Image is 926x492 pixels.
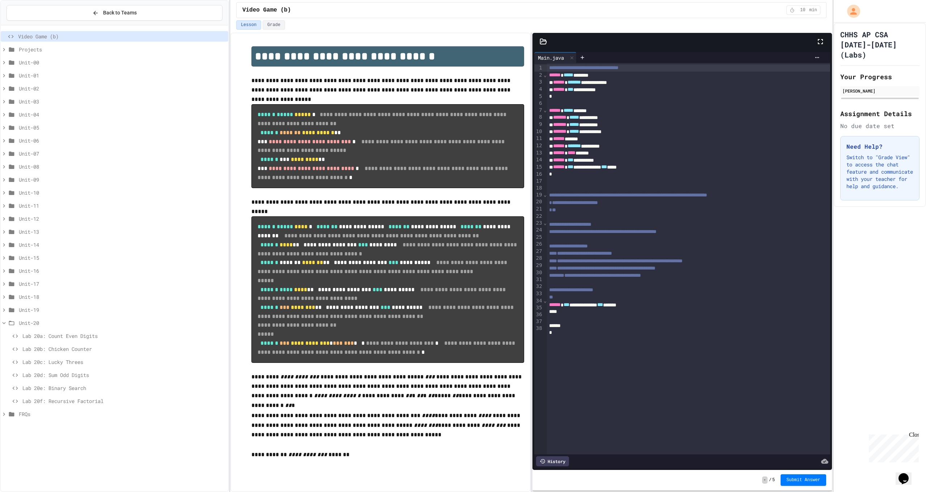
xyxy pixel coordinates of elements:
[769,477,772,483] span: /
[7,5,222,21] button: Back to Teams
[534,205,543,213] div: 21
[534,198,543,205] div: 20
[19,189,225,196] span: Unit-10
[534,255,543,262] div: 28
[842,88,917,94] div: [PERSON_NAME]
[534,311,543,318] div: 36
[19,202,225,209] span: Unit-11
[840,29,919,60] h1: CHHS AP CSA [DATE]-[DATE] (Labs)
[22,358,225,366] span: Lab 20c: Lucky Threes
[19,137,225,144] span: Unit-06
[534,241,543,248] div: 26
[534,269,543,276] div: 30
[22,384,225,392] span: Lab 20e: Binary Search
[19,306,225,314] span: Unit-19
[534,149,543,157] div: 13
[534,107,543,114] div: 7
[534,318,543,325] div: 37
[543,192,547,198] span: Fold line
[22,371,225,379] span: Lab 20d: Sum Odd Digits
[19,410,225,418] span: FRQs
[19,280,225,288] span: Unit-17
[809,7,817,13] span: min
[840,122,919,130] div: No due date set
[543,298,547,304] span: Fold line
[543,72,547,78] span: Fold line
[534,164,543,171] div: 15
[534,72,543,79] div: 2
[534,121,543,128] div: 9
[534,304,543,311] div: 35
[236,20,261,30] button: Lesson
[19,267,225,275] span: Unit-16
[22,397,225,405] span: Lab 20f: Recursive Factorial
[19,293,225,301] span: Unit-18
[534,234,543,241] div: 25
[534,178,543,184] div: 17
[762,476,768,484] span: -
[534,64,543,72] div: 1
[534,276,543,283] div: 31
[534,52,577,63] div: Main.java
[19,72,225,79] span: Unit-01
[534,135,543,142] div: 11
[534,191,543,199] div: 19
[19,98,225,105] span: Unit-03
[534,86,543,93] div: 4
[22,332,225,340] span: Lab 20a: Count Even Digits
[19,228,225,236] span: Unit-13
[103,9,137,17] span: Back to Teams
[19,254,225,262] span: Unit-15
[534,325,543,332] div: 38
[534,171,543,178] div: 16
[534,156,543,164] div: 14
[846,142,913,151] h3: Need Help?
[866,432,919,462] iframe: chat widget
[534,79,543,86] div: 3
[263,20,285,30] button: Grade
[543,220,547,226] span: Fold line
[534,184,543,191] div: 18
[19,85,225,92] span: Unit-02
[3,3,50,46] div: Chat with us now!Close
[536,456,569,466] div: History
[19,124,225,131] span: Unit-05
[534,93,543,100] div: 5
[534,297,543,305] div: 34
[797,7,808,13] span: 10
[19,150,225,157] span: Unit-07
[19,59,225,66] span: Unit-00
[781,474,826,486] button: Submit Answer
[840,109,919,119] h2: Assignment Details
[19,46,225,53] span: Projects
[19,111,225,118] span: Unit-04
[543,107,547,113] span: Fold line
[19,215,225,222] span: Unit-12
[534,128,543,135] div: 10
[534,262,543,269] div: 29
[534,226,543,234] div: 24
[534,290,543,297] div: 33
[534,142,543,149] div: 12
[534,283,543,290] div: 32
[786,477,820,483] span: Submit Answer
[19,176,225,183] span: Unit-09
[534,220,543,227] div: 23
[840,3,862,20] div: My Account
[534,248,543,255] div: 27
[19,319,225,327] span: Unit-20
[840,72,919,82] h2: Your Progress
[846,154,913,190] p: Switch to "Grade View" to access the chat feature and communicate with your teacher for help and ...
[242,6,291,14] span: Video Game (b)
[896,463,919,485] iframe: chat widget
[534,54,568,61] div: Main.java
[534,114,543,121] div: 8
[772,477,775,483] span: 5
[19,163,225,170] span: Unit-08
[19,241,225,249] span: Unit-14
[534,213,543,220] div: 22
[18,33,225,40] span: Video Game (b)
[22,345,225,353] span: Lab 20b: Chicken Counter
[534,100,543,107] div: 6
